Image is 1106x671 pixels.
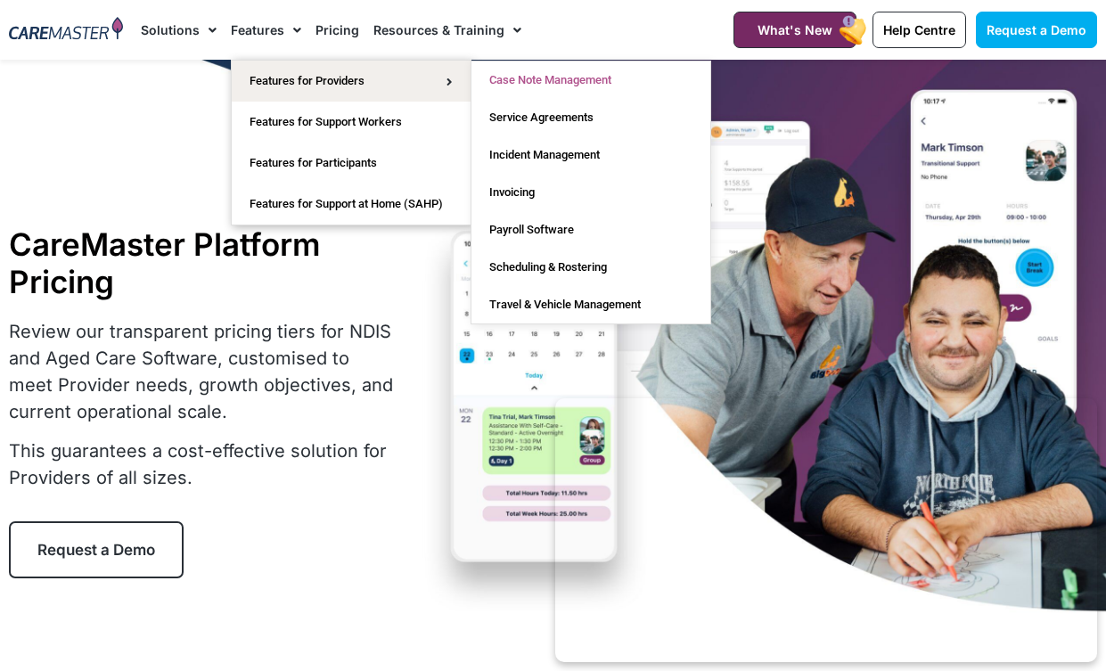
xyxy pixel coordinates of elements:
[9,225,394,300] h1: CareMaster Platform Pricing
[9,318,394,425] p: Review our transparent pricing tiers for NDIS and Aged Care Software, customised to meet Provider...
[733,12,856,48] a: What's New
[758,22,832,37] span: What's New
[976,12,1097,48] a: Request a Demo
[471,249,710,286] a: Scheduling & Rostering
[471,174,710,211] a: Invoicing
[883,22,955,37] span: Help Centre
[232,143,471,184] a: Features for Participants
[9,17,123,42] img: CareMaster Logo
[471,286,710,323] a: Travel & Vehicle Management
[471,211,710,249] a: Payroll Software
[232,102,471,143] a: Features for Support Workers
[471,61,711,324] ul: Features for Providers
[873,12,966,48] a: Help Centre
[232,184,471,225] a: Features for Support at Home (SAHP)
[471,99,710,136] a: Service Agreements
[987,22,1086,37] span: Request a Demo
[231,60,471,225] ul: Features
[232,61,471,102] a: Features for Providers
[37,541,155,559] span: Request a Demo
[471,136,710,174] a: Incident Management
[9,438,394,491] p: This guarantees a cost-effective solution for Providers of all sizes.
[471,61,710,99] a: Case Note Management
[9,521,184,578] a: Request a Demo
[555,398,1097,662] iframe: Popup CTA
